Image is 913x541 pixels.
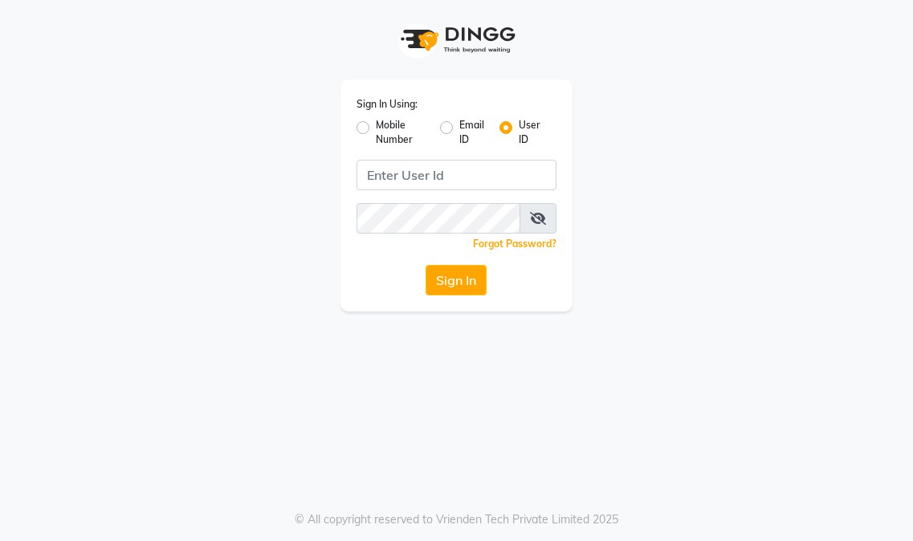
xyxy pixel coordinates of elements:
[519,118,544,147] label: User ID
[357,160,557,190] input: Username
[357,203,521,234] input: Username
[376,118,427,147] label: Mobile Number
[473,238,556,250] a: Forgot Password?
[426,265,487,295] button: Sign In
[459,118,487,147] label: Email ID
[357,97,418,112] label: Sign In Using:
[392,16,520,63] img: logo1.svg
